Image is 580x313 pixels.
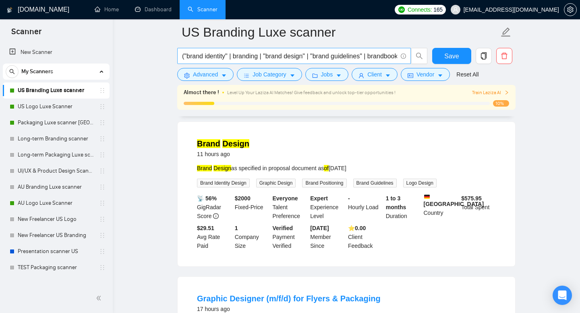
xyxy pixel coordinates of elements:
div: Company Size [233,224,271,250]
button: userClientcaret-down [352,68,398,81]
b: $29.51 [197,225,214,231]
div: 11 hours ago [197,149,249,159]
span: Brand Positioning [302,179,346,187]
span: holder [99,136,106,142]
span: Brand Guidelines [353,179,397,187]
span: Scanner [5,26,48,43]
div: Fixed-Price [233,194,271,220]
div: Hourly Load [346,194,384,220]
a: searchScanner [188,6,217,13]
b: Verified [273,225,293,231]
span: holder [99,103,106,110]
span: Vendor [416,70,434,79]
mark: Brand [197,139,220,148]
button: Save [432,48,471,64]
a: New Scanner [9,44,103,60]
span: holder [99,232,106,239]
span: copy [476,52,491,60]
span: setting [564,6,576,13]
span: holder [99,248,106,255]
div: Country [422,194,460,220]
mark: Design [213,165,231,171]
img: 🇩🇪 [424,194,430,200]
button: setting [564,3,577,16]
span: holder [99,264,106,271]
span: Brand Identity Design [197,179,250,187]
span: 165 [433,5,442,14]
div: as specified in proposal document as [DATE] [197,164,496,173]
span: info-circle [401,54,406,59]
mark: Brand [197,165,212,171]
a: UI/UX & Product Design Scanner [18,163,94,179]
span: Logo Design [403,179,437,187]
div: Total Spent [460,194,497,220]
a: US Logo Luxe Scanner [18,99,94,115]
span: search [6,69,18,74]
button: folderJobscaret-down [305,68,349,81]
span: bars [244,72,249,78]
div: Talent Preference [271,194,309,220]
button: search [411,48,427,64]
a: US Branding Luxe scanner [18,82,94,99]
span: edit [501,27,511,37]
button: Train Laziza AI [472,89,509,97]
a: Long-term Branding scanner [18,131,94,147]
div: Open Intercom Messenger [553,286,572,305]
a: homeHome [95,6,119,13]
a: TEST Packaging scanner [18,259,94,276]
input: Scanner name... [182,22,499,42]
div: Duration [384,194,422,220]
span: holder [99,119,106,126]
span: Level Up Your Laziza AI Matches! Give feedback and unlock top-tier opportunities ! [227,90,396,95]
span: caret-down [385,72,391,78]
b: [DATE] [310,225,329,231]
b: 1 [235,225,238,231]
mark: of [324,165,329,171]
b: 1 to 3 months [386,195,406,210]
span: holder [99,87,106,94]
div: GigRadar Score [195,194,233,220]
span: caret-down [290,72,295,78]
span: holder [99,200,106,206]
span: My Scanners [21,64,53,80]
a: New Freelancer US Logo [18,211,94,227]
a: Graphic Designer (m/f/d) for Flyers & Packaging [197,294,381,303]
span: right [504,90,509,95]
span: Almost there ! [184,88,219,97]
span: user [453,7,458,12]
span: caret-down [221,72,227,78]
span: Advanced [193,70,218,79]
b: $ 2000 [235,195,251,202]
a: Packaging Luxe scanner [GEOGRAPHIC_DATA] [18,115,94,131]
span: Connects: [408,5,432,14]
div: Avg Rate Paid [195,224,233,250]
span: setting [184,72,190,78]
span: holder [99,216,106,222]
b: [GEOGRAPHIC_DATA] [424,194,484,207]
a: AU Logo Luxe Scanner [18,195,94,211]
img: upwork-logo.png [398,6,405,13]
span: Save [444,51,459,61]
span: 10% [493,100,509,107]
span: Job Category [253,70,286,79]
span: user [358,72,364,78]
b: - [348,195,350,202]
a: dashboardDashboard [135,6,172,13]
span: idcard [408,72,413,78]
span: delete [497,52,512,60]
a: New Freelancer US Branding [18,227,94,243]
a: setting [564,6,577,13]
span: caret-down [336,72,342,78]
button: idcardVendorcaret-down [401,68,450,81]
b: ⭐️ 0.00 [348,225,366,231]
mark: Design [222,139,249,148]
button: delete [496,48,512,64]
span: info-circle [213,213,219,219]
div: Payment Verified [271,224,309,250]
span: holder [99,152,106,158]
button: copy [476,48,492,64]
div: Experience Level [309,194,346,220]
span: Client [367,70,382,79]
b: $ 575.95 [461,195,482,202]
a: Brand Design [197,139,249,148]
